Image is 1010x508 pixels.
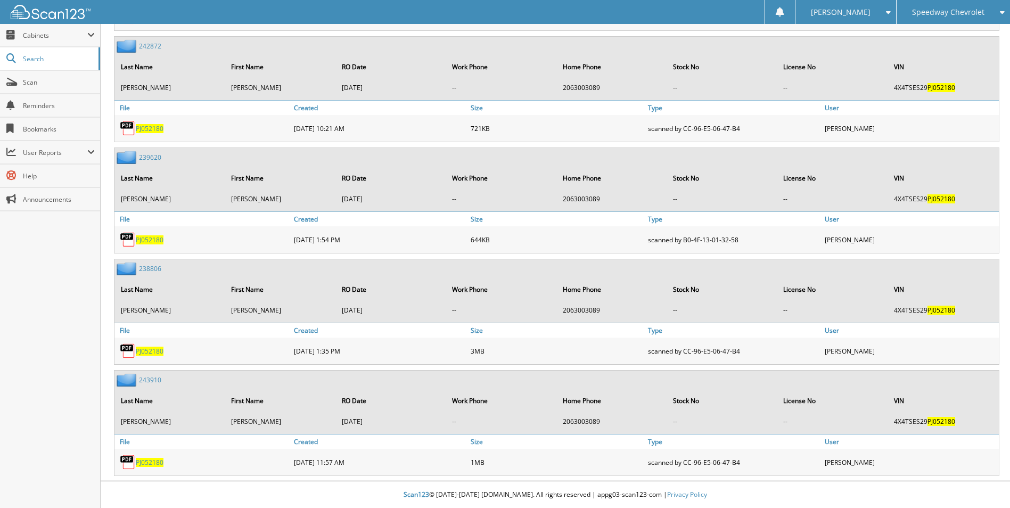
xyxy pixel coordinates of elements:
[778,301,887,319] td: --
[116,278,225,300] th: Last Name
[447,167,556,189] th: Work Phone
[447,56,556,78] th: Work Phone
[116,390,225,412] th: Last Name
[468,229,645,250] div: 644KB
[557,278,667,300] th: Home Phone
[557,413,667,430] td: 2063003089
[645,212,822,226] a: Type
[557,301,667,319] td: 2063003089
[114,212,291,226] a: File
[778,278,887,300] th: License No
[668,56,777,78] th: Stock No
[645,118,822,139] div: scanned by CC-96-E5-06-47-B4
[778,79,887,96] td: --
[226,56,335,78] th: First Name
[120,454,136,470] img: PDF.png
[116,301,225,319] td: [PERSON_NAME]
[645,435,822,449] a: Type
[139,42,161,51] a: 242872
[139,264,161,273] a: 238806
[778,390,887,412] th: License No
[927,83,955,92] span: PJ052180
[811,9,871,15] span: [PERSON_NAME]
[889,56,998,78] th: VIN
[404,490,429,499] span: Scan123
[468,118,645,139] div: 721KB
[468,101,645,115] a: Size
[336,301,446,319] td: [DATE]
[889,390,998,412] th: VIN
[114,435,291,449] a: File
[557,79,667,96] td: 2063003089
[117,262,139,275] img: folder2.png
[468,340,645,362] div: 3MB
[226,413,335,430] td: [PERSON_NAME]
[645,340,822,362] div: scanned by CC-96-E5-06-47-B4
[822,435,999,449] a: User
[822,101,999,115] a: User
[447,301,556,319] td: --
[226,190,335,208] td: [PERSON_NAME]
[116,167,225,189] th: Last Name
[336,56,446,78] th: RO Date
[120,343,136,359] img: PDF.png
[23,171,95,181] span: Help
[226,167,335,189] th: First Name
[889,79,998,96] td: 4X4TSES29
[468,323,645,338] a: Size
[667,490,707,499] a: Privacy Policy
[226,278,335,300] th: First Name
[668,278,777,300] th: Stock No
[778,413,887,430] td: --
[778,190,887,208] td: --
[957,457,1010,508] div: Chat Widget
[468,452,645,473] div: 1MB
[116,79,225,96] td: [PERSON_NAME]
[116,56,225,78] th: Last Name
[226,301,335,319] td: [PERSON_NAME]
[114,323,291,338] a: File
[557,56,667,78] th: Home Phone
[822,212,999,226] a: User
[822,229,999,250] div: [PERSON_NAME]
[447,79,556,96] td: --
[23,125,95,134] span: Bookmarks
[136,458,163,467] a: PJ052180
[336,278,446,300] th: RO Date
[120,120,136,136] img: PDF.png
[927,306,955,315] span: PJ052180
[778,167,887,189] th: License No
[557,390,667,412] th: Home Phone
[912,9,984,15] span: Speedway Chevrolet
[336,79,446,96] td: [DATE]
[668,79,777,96] td: --
[226,79,335,96] td: [PERSON_NAME]
[291,118,468,139] div: [DATE] 10:21 AM
[336,190,446,208] td: [DATE]
[645,323,822,338] a: Type
[136,235,163,244] a: PJ052180
[822,118,999,139] div: [PERSON_NAME]
[116,190,225,208] td: [PERSON_NAME]
[291,452,468,473] div: [DATE] 11:57 AM
[336,167,446,189] th: RO Date
[645,452,822,473] div: scanned by CC-96-E5-06-47-B4
[23,78,95,87] span: Scan
[23,101,95,110] span: Reminders
[668,301,777,319] td: --
[557,190,667,208] td: 2063003089
[11,5,91,19] img: scan123-logo-white.svg
[645,229,822,250] div: scanned by B0-4F-13-01-32-58
[114,101,291,115] a: File
[645,101,822,115] a: Type
[336,413,446,430] td: [DATE]
[889,413,998,430] td: 4X4TSES29
[447,278,556,300] th: Work Phone
[668,190,777,208] td: --
[447,190,556,208] td: --
[117,39,139,53] img: folder2.png
[136,124,163,133] a: PJ052180
[136,347,163,356] span: PJ052180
